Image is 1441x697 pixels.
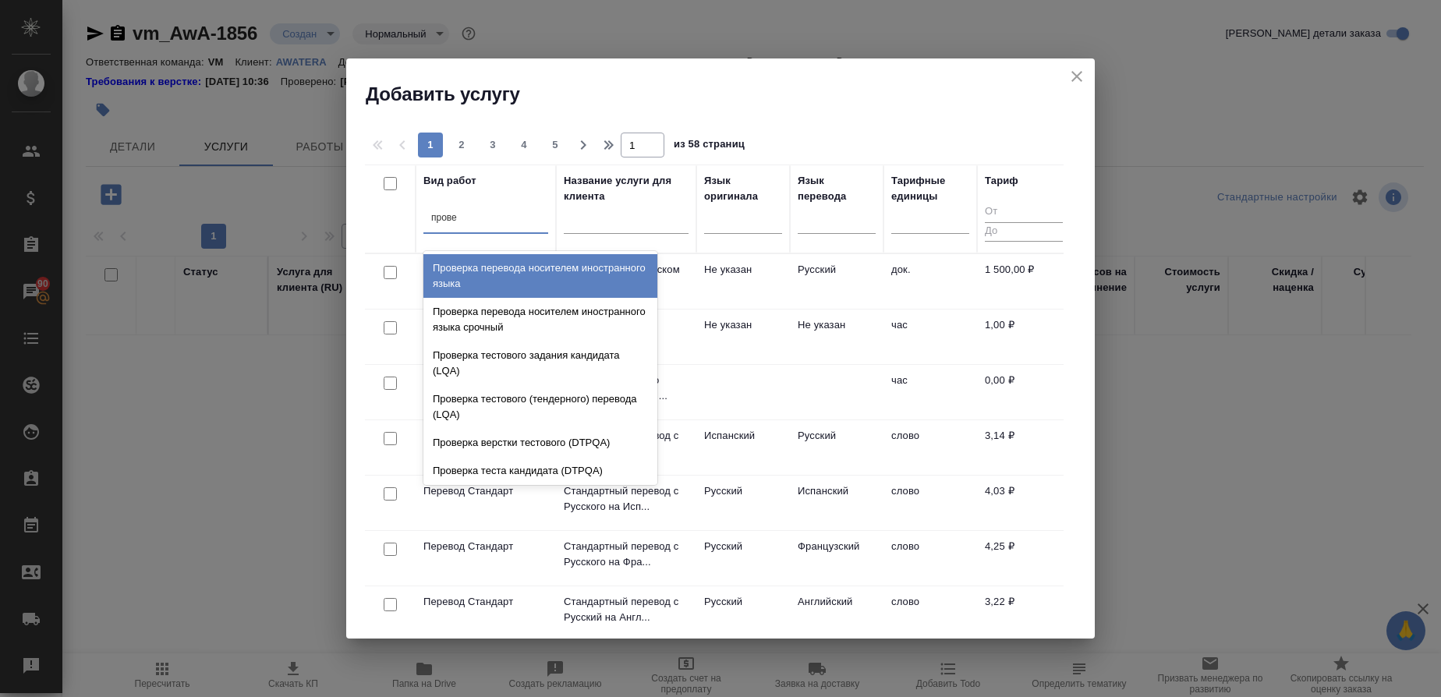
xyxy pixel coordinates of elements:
div: Название услуги для клиента [564,173,689,204]
span: 4 [512,137,536,153]
td: Русский [696,476,790,530]
td: Французский [790,531,883,586]
span: 3 [480,137,505,153]
td: 4,25 ₽ [977,531,1071,586]
button: close [1065,65,1089,88]
td: Русский [790,254,883,309]
td: Испанский [790,476,883,530]
button: 4 [512,133,536,157]
div: Проверка перевода носителем иностранного языка [423,254,657,298]
span: из 58 страниц [674,135,745,157]
div: Проверка перевода носителем иностранного языка срочный [423,298,657,341]
input: От [985,203,1063,222]
p: Стандартный перевод с Русского на Фра... [564,539,689,570]
td: док. [883,254,977,309]
td: 3,22 ₽ [977,586,1071,641]
td: 0,00 ₽ [977,365,1071,419]
td: Не указан [790,310,883,364]
p: Перевод Стандарт [423,594,548,610]
span: 5 [543,137,568,153]
div: Язык перевода [798,173,876,204]
button: 5 [543,133,568,157]
div: Тариф [985,173,1018,189]
div: Проверка тестового (тендерного) перевода (LQA) [423,385,657,429]
td: Английский [790,586,883,641]
button: 2 [449,133,474,157]
p: Перевод Стандарт [423,539,548,554]
input: До [985,222,1063,242]
h2: Добавить услугу [366,82,1095,107]
td: час [883,310,977,364]
p: Стандартный перевод с Русского на Исп... [564,483,689,515]
td: слово [883,586,977,641]
td: слово [883,420,977,475]
button: 3 [480,133,505,157]
td: Не указан [696,254,790,309]
td: Русский [790,420,883,475]
td: 1,00 ₽ [977,310,1071,364]
div: Проверка теста кандидата (DTPQA) [423,457,657,485]
p: Перевод Стандарт [423,483,548,499]
span: 2 [449,137,474,153]
td: Не указан [696,310,790,364]
p: Стандартный перевод с Русский на Англ... [564,594,689,625]
td: Русский [696,586,790,641]
div: Проверка тестового задания кандидата (LQA) [423,341,657,385]
div: Вид работ [423,173,476,189]
td: 3,14 ₽ [977,420,1071,475]
td: Русский [696,531,790,586]
td: слово [883,476,977,530]
td: слово [883,531,977,586]
td: 4,03 ₽ [977,476,1071,530]
td: 1 500,00 ₽ [977,254,1071,309]
div: Тарифные единицы [891,173,969,204]
div: Язык оригинала [704,173,782,204]
div: Проверка верстки тестового (DTPQA) [423,429,657,457]
td: Испанский [696,420,790,475]
td: час [883,365,977,419]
